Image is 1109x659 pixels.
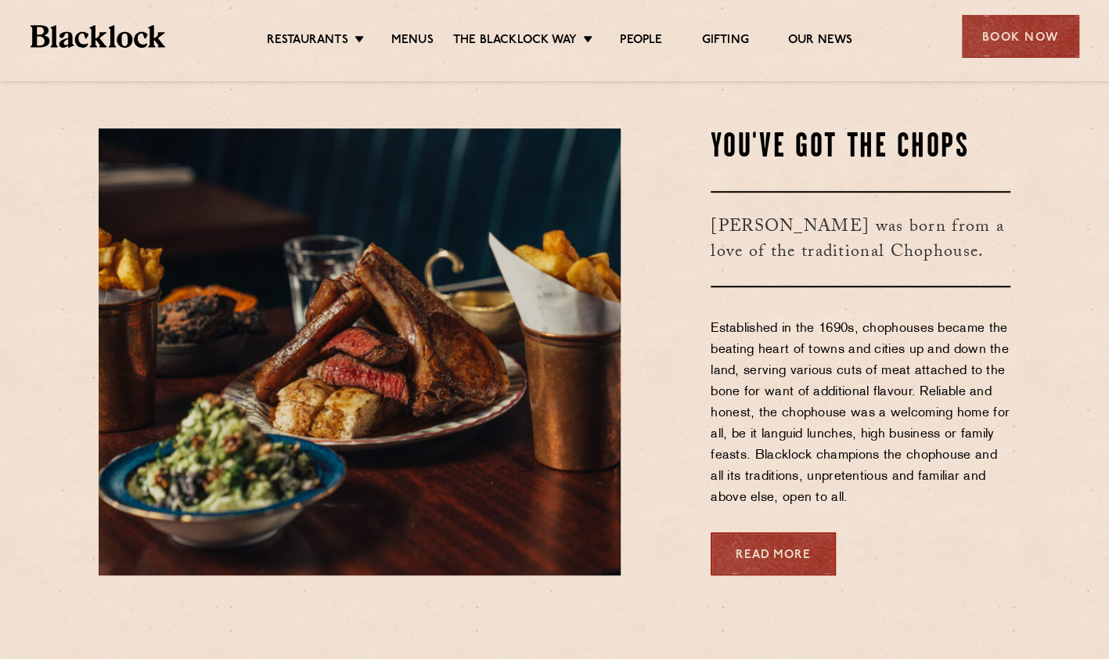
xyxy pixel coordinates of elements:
[711,128,1010,167] h2: You've Got The Chops
[962,15,1079,58] div: Book Now
[788,33,853,49] a: Our News
[31,25,166,48] img: BL_Textured_Logo-footer-cropped.svg
[711,191,1010,287] h3: [PERSON_NAME] was born from a love of the traditional Chophouse.
[711,319,1010,509] p: Established in the 1690s, chophouses became the beating heart of towns and cities up and down the...
[701,33,748,49] a: Gifting
[267,33,348,49] a: Restaurants
[391,33,434,49] a: Menus
[711,532,836,575] a: Read More
[453,33,577,49] a: The Blacklock Way
[620,33,662,49] a: People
